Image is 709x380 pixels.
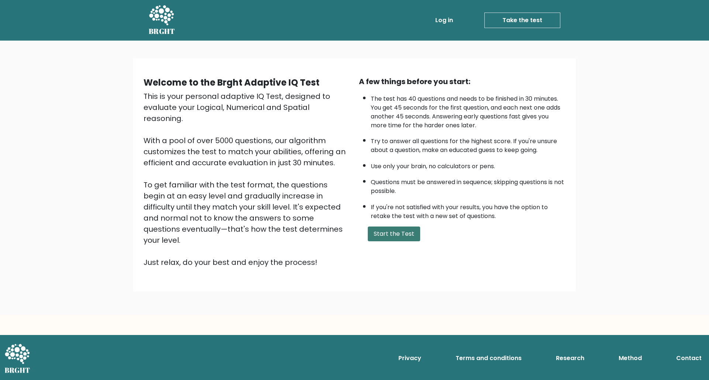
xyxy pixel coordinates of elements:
[143,76,319,89] b: Welcome to the Brght Adaptive IQ Test
[673,351,705,366] a: Contact
[371,199,566,221] li: If you're not satisfied with your results, you have the option to retake the test with a new set ...
[453,351,525,366] a: Terms and conditions
[143,91,350,268] div: This is your personal adaptive IQ Test, designed to evaluate your Logical, Numerical and Spatial ...
[553,351,587,366] a: Research
[371,133,566,155] li: Try to answer all questions for the highest score. If you're unsure about a question, make an edu...
[432,13,456,28] a: Log in
[368,227,420,241] button: Start the Test
[616,351,645,366] a: Method
[359,76,566,87] div: A few things before you start:
[484,13,560,28] a: Take the test
[149,3,175,38] a: BRGHT
[395,351,424,366] a: Privacy
[149,27,175,36] h5: BRGHT
[371,158,566,171] li: Use only your brain, no calculators or pens.
[371,91,566,130] li: The test has 40 questions and needs to be finished in 30 minutes. You get 45 seconds for the firs...
[371,174,566,196] li: Questions must be answered in sequence; skipping questions is not possible.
